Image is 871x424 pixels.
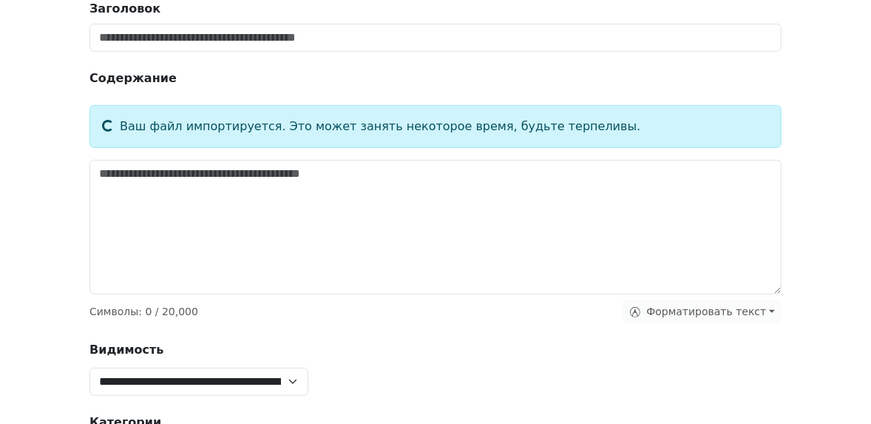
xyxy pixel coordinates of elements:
strong: Видимость [89,343,163,357]
span: 0 [145,306,152,317]
div: Ваш файл импортируется. Это может занять некоторое время, будьте терпеливы. [89,105,782,148]
strong: Содержание [89,70,177,87]
p: Символы : / 20,000 [89,304,198,320]
strong: Заголовок [89,1,160,16]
